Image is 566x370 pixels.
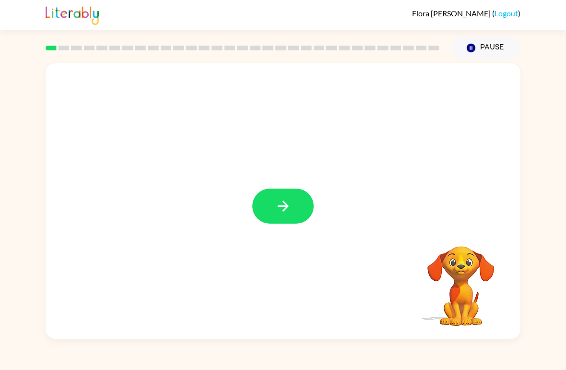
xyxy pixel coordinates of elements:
a: Logout [495,9,518,18]
video: Your browser must support playing .mp4 files to use Literably. Please try using another browser. [413,231,509,327]
div: ( ) [412,9,520,18]
button: Pause [451,37,520,59]
span: Flora [PERSON_NAME] [412,9,492,18]
img: Literably [46,4,99,25]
